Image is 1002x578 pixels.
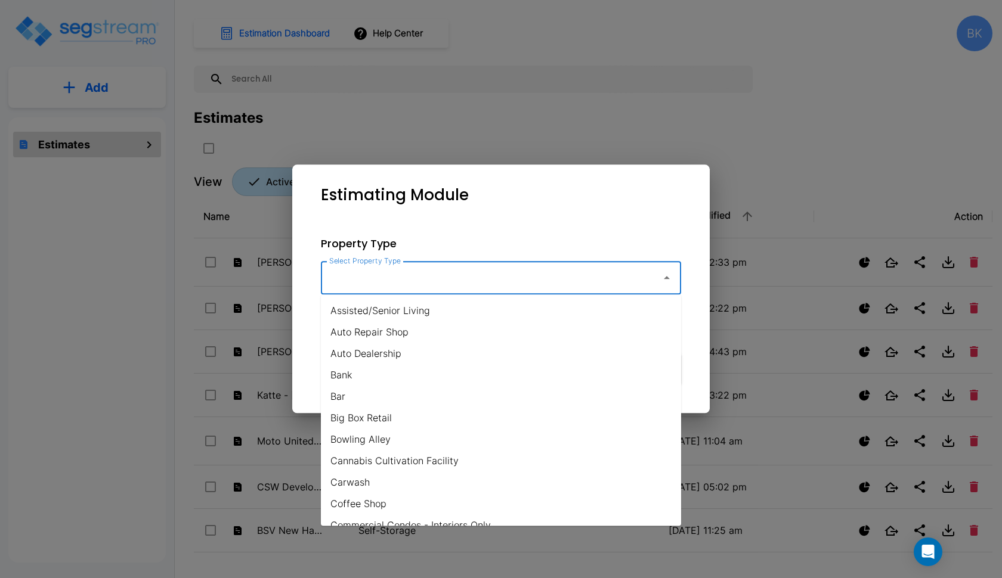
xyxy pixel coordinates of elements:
label: Select Property Type [329,256,401,266]
li: Coffee Shop [321,493,681,514]
p: Estimating Module [321,184,469,207]
li: Auto Repair Shop [321,321,681,343]
li: Assisted/Senior Living [321,300,681,321]
p: Property Type [321,235,681,251]
li: Commercial Condos - Interiors Only [321,514,681,536]
li: Bank [321,364,681,386]
li: Big Box Retail [321,407,681,428]
li: Bowling Alley [321,428,681,450]
li: Carwash [321,471,681,493]
li: Cannabis Cultivation Facility [321,450,681,471]
li: Auto Dealership [321,343,681,364]
div: Open Intercom Messenger [914,537,942,566]
li: Bar [321,386,681,407]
